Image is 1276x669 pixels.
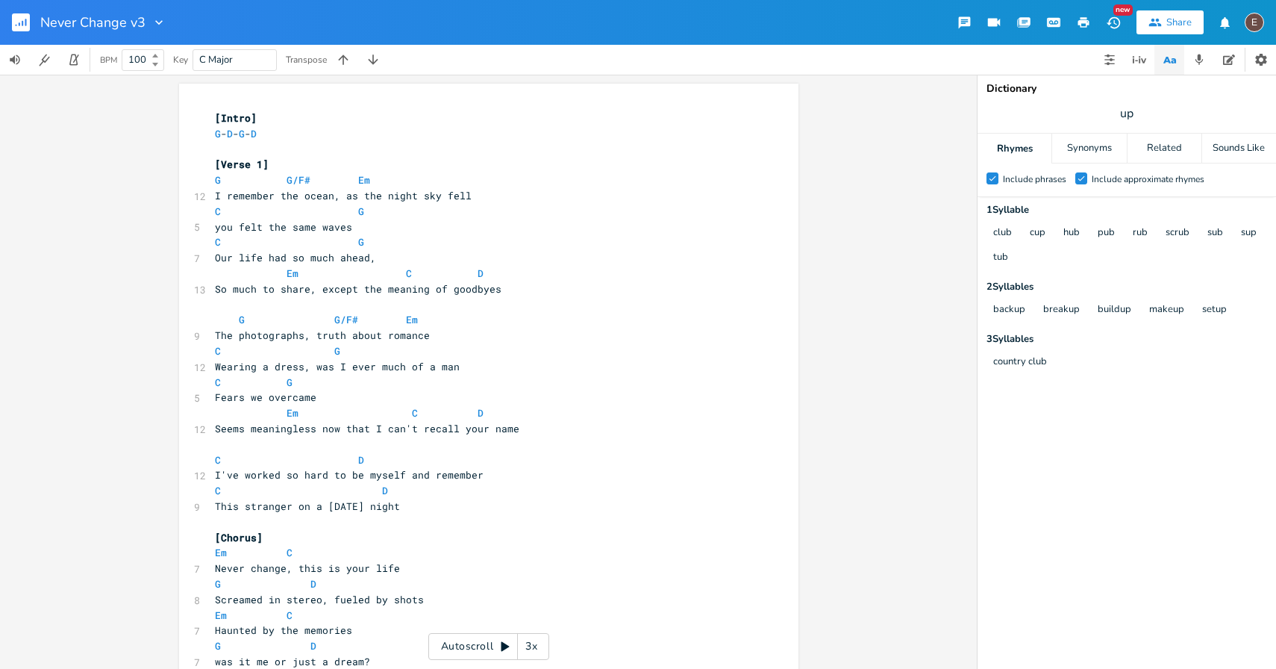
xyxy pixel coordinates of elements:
[1245,13,1264,32] div: edward
[287,609,293,622] span: C
[1202,304,1227,317] button: setup
[215,593,424,606] span: Screamed in stereo, fueled by shots
[1113,4,1133,16] div: New
[1202,134,1276,164] div: Sounds Like
[215,173,221,187] span: G
[215,329,430,342] span: The photographs, truth about romance
[1098,304,1131,317] button: buildup
[1098,227,1115,240] button: pub
[215,127,221,140] span: G
[215,205,221,218] span: C
[1092,175,1204,184] div: Include approximate rhymes
[215,453,221,467] span: C
[215,561,400,575] span: Never change, this is your life
[1003,175,1066,184] div: Include phrases
[334,313,358,326] span: G/F#
[1166,16,1192,29] div: Share
[478,267,484,280] span: D
[478,406,484,420] span: D
[215,546,227,559] span: Em
[287,406,298,420] span: Em
[358,205,364,218] span: G
[428,633,549,660] div: Autoscroll
[100,56,117,64] div: BPM
[1149,304,1184,317] button: makeup
[215,609,227,622] span: Em
[215,235,221,249] span: C
[412,406,418,420] span: C
[1128,134,1201,164] div: Related
[286,55,327,64] div: Transpose
[1052,134,1126,164] div: Synonyms
[1030,227,1045,240] button: cup
[215,390,316,404] span: Fears we overcame
[215,655,370,668] span: was it me or just a dream?
[993,252,1008,264] button: tub
[287,173,310,187] span: G/F#
[1166,227,1189,240] button: scrub
[993,356,1047,369] button: country club
[986,84,1267,94] div: Dictionary
[310,577,316,591] span: D
[287,267,298,280] span: Em
[986,282,1267,292] div: 2 Syllable s
[358,453,364,467] span: D
[287,546,293,559] span: C
[986,334,1267,344] div: 3 Syllable s
[215,468,484,482] span: I've worked so hard to be myself and remember
[1241,227,1257,240] button: sup
[518,633,545,660] div: 3x
[993,304,1025,317] button: backup
[215,220,352,234] span: you felt the same waves
[215,376,221,389] span: C
[406,313,418,326] span: Em
[40,16,146,29] span: Never Change v3
[215,251,376,264] span: Our life had so much ahead,
[978,134,1051,164] div: Rhymes
[215,484,221,497] span: C
[215,158,269,171] span: [Verse 1]
[215,500,400,513] span: This stranger on a [DATE] night
[251,127,257,140] span: D
[215,127,263,140] span: - - -
[215,639,221,653] span: G
[1136,10,1204,34] button: Share
[215,422,519,435] span: Seems meaningless now that I can't recall your name
[1043,304,1080,317] button: breakup
[215,111,257,125] span: [Intro]
[1245,5,1264,40] button: E
[1133,227,1148,240] button: rub
[406,267,412,280] span: C
[215,623,352,637] span: Haunted by the memories
[215,344,221,358] span: C
[358,173,370,187] span: Em
[239,127,245,140] span: G
[215,531,263,544] span: [Chorus]
[986,205,1267,215] div: 1 Syllable
[239,313,245,326] span: G
[1063,227,1080,240] button: hub
[310,639,316,653] span: D
[1098,9,1128,36] button: New
[215,360,460,373] span: Wearing a dress, was I ever much of a man
[993,227,1012,240] button: club
[215,189,472,202] span: I remember the ocean, as the night sky fell
[199,53,233,66] span: C Major
[227,127,233,140] span: D
[382,484,388,497] span: D
[287,376,293,389] span: G
[215,282,501,296] span: So much to share, except the meaning of goodbyes
[173,55,188,64] div: Key
[215,577,221,591] span: G
[1207,227,1223,240] button: sub
[334,344,340,358] span: G
[358,235,364,249] span: G
[1120,105,1133,122] span: up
